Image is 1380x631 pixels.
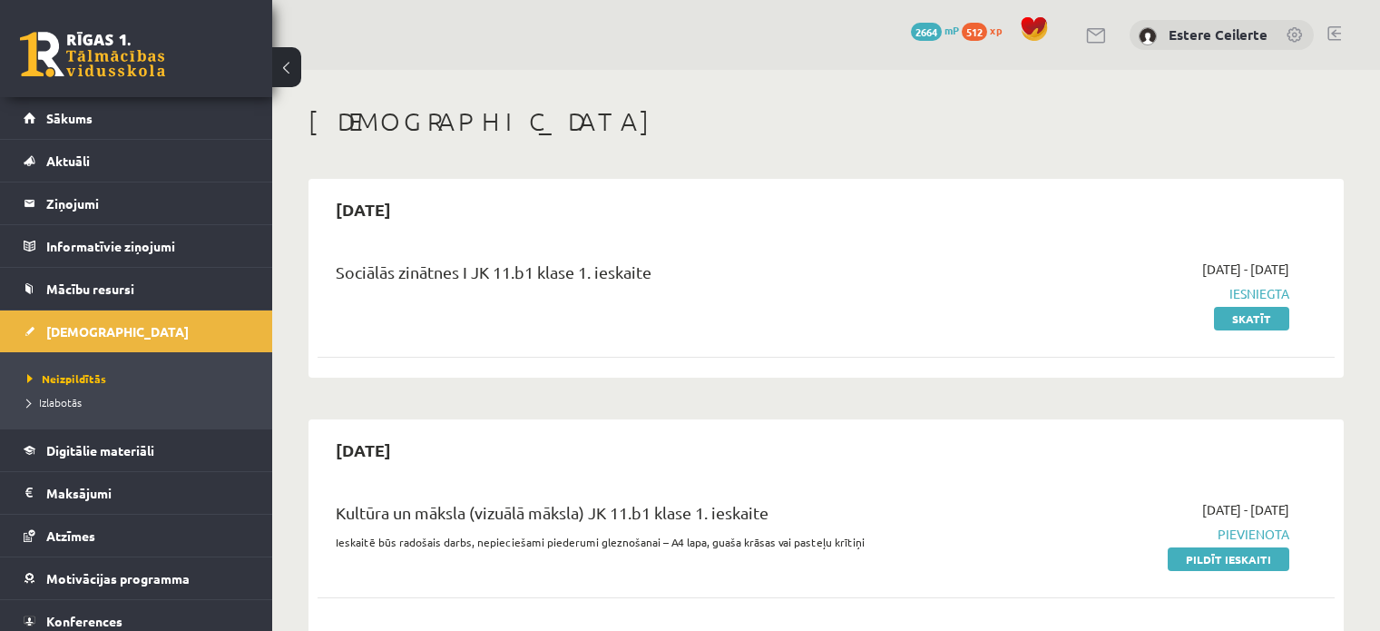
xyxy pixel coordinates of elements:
[24,429,250,471] a: Digitālie materiāli
[46,570,190,587] span: Motivācijas programma
[46,153,90,169] span: Aktuāli
[24,97,250,139] a: Sākums
[1139,27,1157,45] img: Estere Ceilerte
[990,23,1002,37] span: xp
[24,140,250,182] a: Aktuāli
[27,395,82,409] span: Izlabotās
[318,429,409,471] h2: [DATE]
[944,23,959,37] span: mP
[911,23,959,37] a: 2664 mP
[24,268,250,310] a: Mācību resursi
[336,500,963,534] div: Kultūra un māksla (vizuālā māksla) JK 11.b1 klase 1. ieskaite
[46,281,134,297] span: Mācību resursi
[1202,500,1289,519] span: [DATE] - [DATE]
[1202,260,1289,279] span: [DATE] - [DATE]
[990,525,1289,544] span: Pievienota
[336,260,963,293] div: Sociālās zinātnes I JK 11.b1 klase 1. ieskaite
[46,472,250,514] legend: Maksājumi
[308,106,1344,137] h1: [DEMOGRAPHIC_DATA]
[24,515,250,557] a: Atzīmes
[1169,25,1267,44] a: Estere Ceilerte
[336,534,963,550] p: Ieskaitē būs radošais darbs, nepieciešami piederumi gleznošanai – A4 lapa, guaša krāsas vai paste...
[27,394,254,410] a: Izlabotās
[46,182,250,224] legend: Ziņojumi
[27,371,106,386] span: Neizpildītās
[962,23,1011,37] a: 512 xp
[962,23,987,41] span: 512
[24,225,250,267] a: Informatīvie ziņojumi
[1168,547,1289,571] a: Pildīt ieskaiti
[318,188,409,231] h2: [DATE]
[911,23,942,41] span: 2664
[27,370,254,387] a: Neizpildītās
[24,472,250,514] a: Maksājumi
[46,613,122,629] span: Konferences
[24,182,250,224] a: Ziņojumi
[24,557,250,599] a: Motivācijas programma
[46,527,95,544] span: Atzīmes
[46,323,189,340] span: [DEMOGRAPHIC_DATA]
[990,284,1289,303] span: Iesniegta
[20,32,165,77] a: Rīgas 1. Tālmācības vidusskola
[46,110,93,126] span: Sākums
[46,442,154,458] span: Digitālie materiāli
[46,225,250,267] legend: Informatīvie ziņojumi
[1214,307,1289,330] a: Skatīt
[24,311,250,352] a: [DEMOGRAPHIC_DATA]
